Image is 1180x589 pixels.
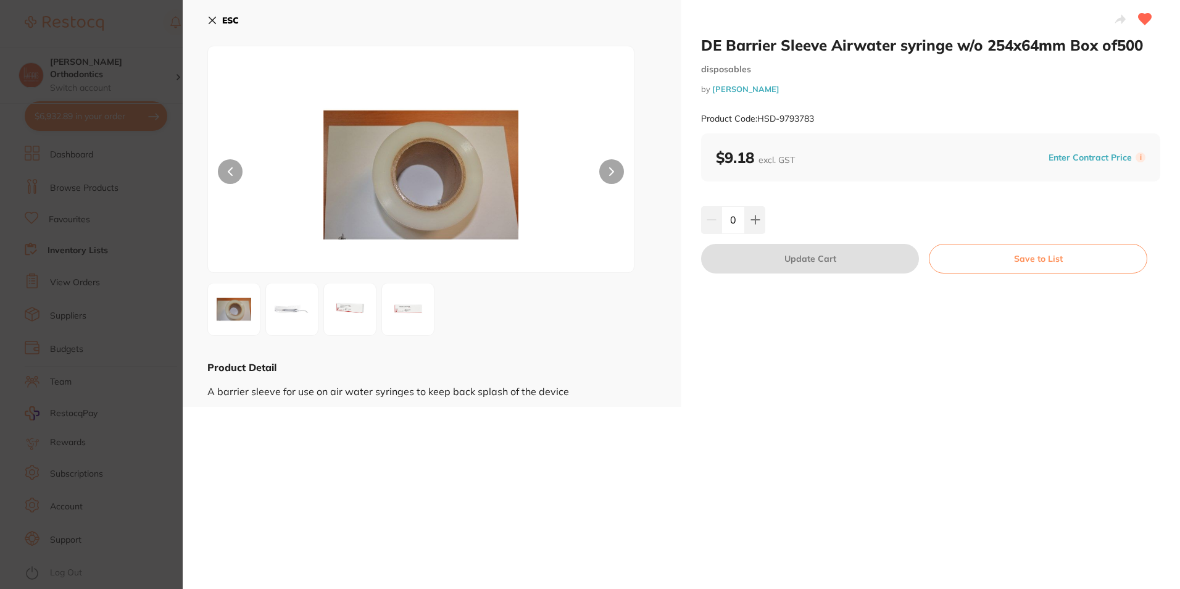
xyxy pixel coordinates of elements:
b: $9.18 [716,148,795,167]
small: disposables [701,64,1160,75]
img: NzgzXzMuanBn [328,287,372,332]
small: by [701,85,1160,94]
img: NzgzXzIuanBn [270,287,314,332]
button: Save to List [929,244,1147,274]
button: Enter Contract Price [1045,152,1136,164]
div: A barrier sleeve for use on air water syringes to keep back splash of the device [207,374,657,397]
img: NzgzLmpwZw [212,287,256,332]
b: Product Detail [207,361,276,374]
img: NzgzLmpwZw [293,77,549,272]
h2: DE Barrier Sleeve Airwater syringe w/o 254x64mm Box of500 [701,36,1160,54]
b: ESC [222,15,239,26]
label: i [1136,152,1145,162]
button: Update Cart [701,244,919,274]
small: Product Code: HSD-9793783 [701,114,814,124]
span: excl. GST [758,154,795,165]
img: NzgzXzQuanBn [386,287,430,332]
a: [PERSON_NAME] [712,84,779,94]
button: ESC [207,10,239,31]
